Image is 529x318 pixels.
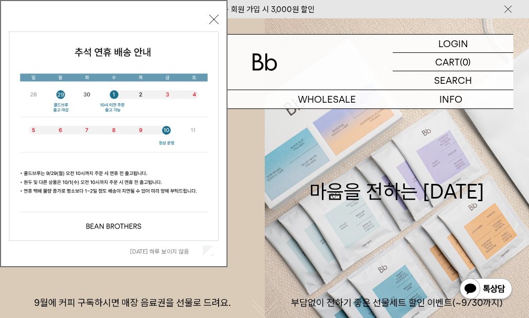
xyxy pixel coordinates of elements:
[265,90,389,108] p: WHOLESALE
[435,53,460,71] p: CART
[460,53,471,71] p: (0)
[130,248,201,255] label: [DATE] 하루 보이지 않음
[309,149,484,205] div: 마음을 전하는 [DATE]
[9,32,218,240] img: 5e4d662c6b1424087153c0055ceb1a13_140731.jpg
[209,15,219,24] button: 닫기
[389,90,513,108] p: INFO
[459,277,513,302] img: 카카오톡 채널 1:1 채팅 버튼
[215,5,315,14] a: 신규 회원 가입 시 3,000원 할인
[393,35,513,53] a: LOGIN
[438,35,468,52] p: LOGIN
[434,71,472,90] p: SEARCH
[393,53,513,71] a: CART (0)
[252,53,277,71] img: 로고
